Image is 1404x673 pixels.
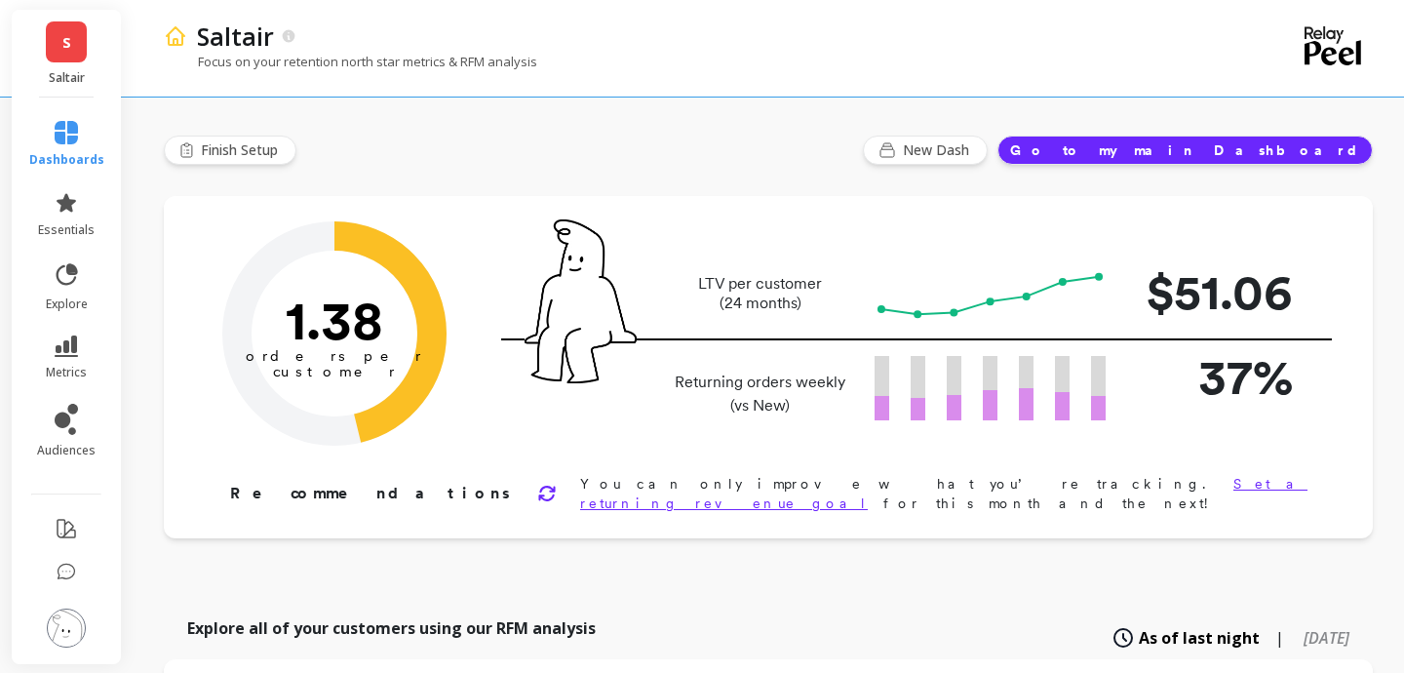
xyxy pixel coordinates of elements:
span: As of last night [1139,626,1260,650]
p: You can only improve what you’re tracking. for this month and the next! [580,474,1310,513]
span: | [1275,626,1284,650]
span: audiences [37,443,96,458]
tspan: customer [273,363,397,380]
p: Explore all of your customers using our RFM analysis [187,616,596,640]
p: $51.06 [1137,256,1293,329]
img: header icon [164,24,187,48]
p: Returning orders weekly (vs New) [669,371,851,417]
span: essentials [38,222,95,238]
tspan: orders per [246,347,423,365]
p: 37% [1137,340,1293,414]
p: Focus on your retention north star metrics & RFM analysis [164,53,537,70]
p: LTV per customer (24 months) [669,274,851,313]
span: metrics [46,365,87,380]
p: Saltair [31,70,102,86]
text: 1.38 [286,288,383,352]
p: Recommendations [230,482,514,505]
span: Finish Setup [201,140,284,160]
span: [DATE] [1304,627,1349,649]
p: Saltair [197,20,274,53]
button: New Dash [863,136,988,165]
button: Finish Setup [164,136,296,165]
span: S [62,31,71,54]
span: New Dash [903,140,975,160]
span: explore [46,297,88,312]
img: profile picture [47,609,86,648]
button: Go to my main Dashboard [997,136,1373,165]
img: pal seatted on line [525,219,637,383]
span: dashboards [29,152,104,168]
